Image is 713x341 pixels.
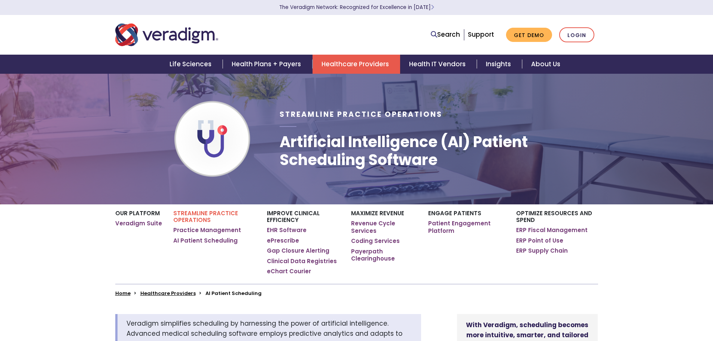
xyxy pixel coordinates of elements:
a: Health Plans + Payers [223,55,312,74]
a: Life Sciences [161,55,223,74]
a: Revenue Cycle Services [351,220,417,234]
a: Home [115,290,131,297]
span: Learn More [431,4,434,11]
a: Health IT Vendors [400,55,477,74]
a: Clinical Data Registries [267,258,337,265]
a: ERP Supply Chain [516,247,568,255]
img: Veradigm logo [115,22,218,47]
h1: Artificial Intelligence (AI) Patient Scheduling Software [280,133,598,169]
a: The Veradigm Network: Recognized for Excellence in [DATE]Learn More [279,4,434,11]
a: Veradigm Suite [115,220,162,227]
a: Patient Engagement Platform [428,220,505,234]
a: Payerpath Clearinghouse [351,248,417,262]
a: ERP Fiscal Management [516,226,588,234]
span: Streamline Practice Operations [280,109,442,119]
a: Practice Management [173,226,241,234]
a: EHR Software [267,226,307,234]
a: Support [468,30,494,39]
a: Get Demo [506,28,552,42]
a: Insights [477,55,522,74]
a: Gap Closure Alerting [267,247,329,255]
a: Coding Services [351,237,400,245]
a: About Us [522,55,569,74]
a: Healthcare Providers [140,290,196,297]
a: ePrescribe [267,237,299,244]
a: eChart Courier [267,268,311,275]
a: Search [431,30,460,40]
a: ERP Point of Use [516,237,563,244]
a: Healthcare Providers [313,55,400,74]
a: AI Patient Scheduling [173,237,238,244]
a: Login [559,27,594,43]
